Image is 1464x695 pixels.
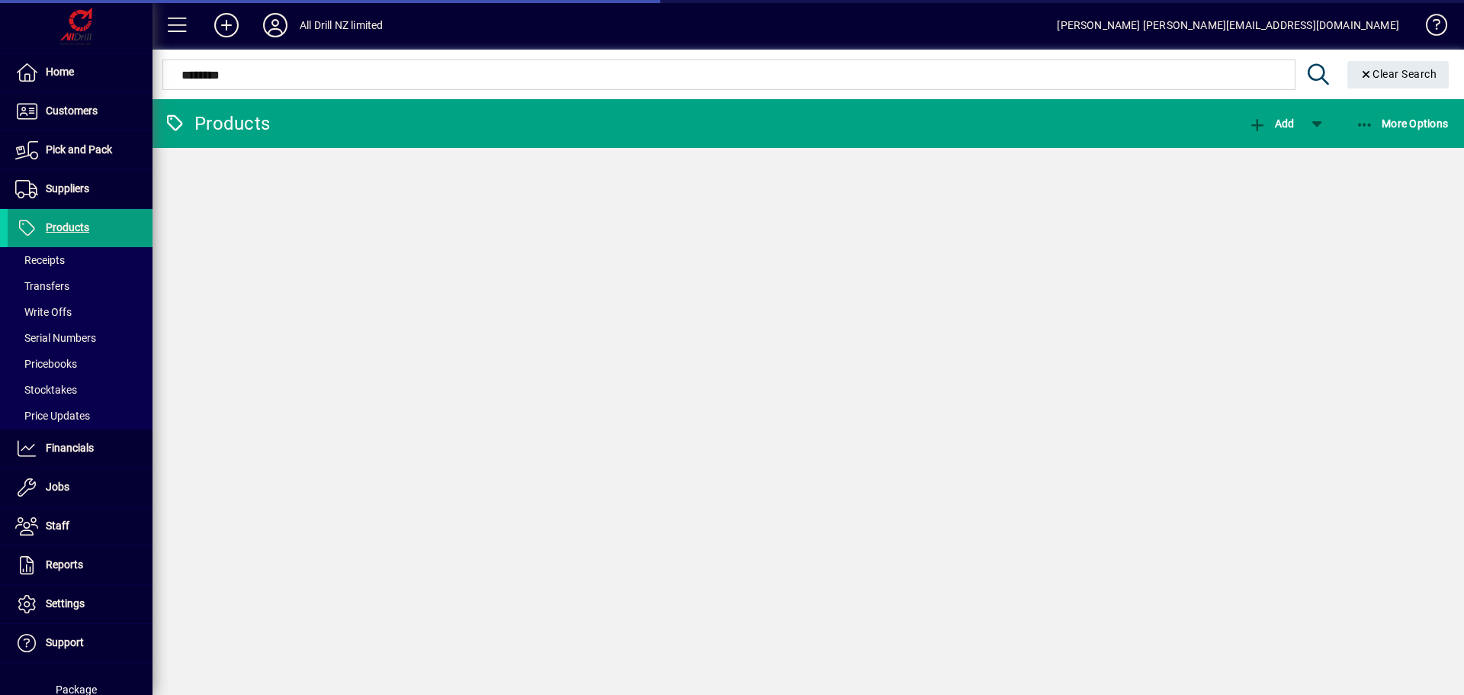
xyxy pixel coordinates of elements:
span: Pricebooks [15,358,77,370]
span: Financials [46,442,94,454]
span: Price Updates [15,410,90,422]
span: Customers [46,105,98,117]
span: Products [46,221,89,233]
span: Support [46,636,84,648]
a: Staff [8,507,152,545]
span: Reports [46,558,83,571]
a: Jobs [8,468,152,507]
span: Stocktakes [15,384,77,396]
a: Serial Numbers [8,325,152,351]
button: Add [202,11,251,39]
a: Price Updates [8,403,152,429]
a: Write Offs [8,299,152,325]
span: Add [1248,117,1294,130]
button: Add [1244,110,1298,137]
a: Settings [8,585,152,623]
span: Write Offs [15,306,72,318]
div: Products [164,111,270,136]
span: More Options [1356,117,1449,130]
span: Pick and Pack [46,143,112,156]
span: Suppliers [46,182,89,195]
a: Home [8,53,152,92]
span: Home [46,66,74,78]
a: Stocktakes [8,377,152,403]
a: Transfers [8,273,152,299]
a: Receipts [8,247,152,273]
span: Staff [46,520,69,532]
a: Support [8,624,152,662]
span: Transfers [15,280,69,292]
a: Customers [8,92,152,130]
a: Pick and Pack [8,131,152,169]
span: Receipts [15,254,65,266]
a: Pricebooks [8,351,152,377]
a: Financials [8,430,152,468]
span: Serial Numbers [15,332,96,344]
a: Knowledge Base [1414,3,1445,53]
button: Profile [251,11,300,39]
div: [PERSON_NAME] [PERSON_NAME][EMAIL_ADDRESS][DOMAIN_NAME] [1057,13,1399,37]
div: All Drill NZ limited [300,13,384,37]
span: Jobs [46,481,69,493]
button: Clear [1347,61,1450,88]
span: Settings [46,597,85,610]
button: More Options [1352,110,1453,137]
a: Suppliers [8,170,152,208]
a: Reports [8,546,152,584]
span: Clear Search [1360,68,1437,80]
